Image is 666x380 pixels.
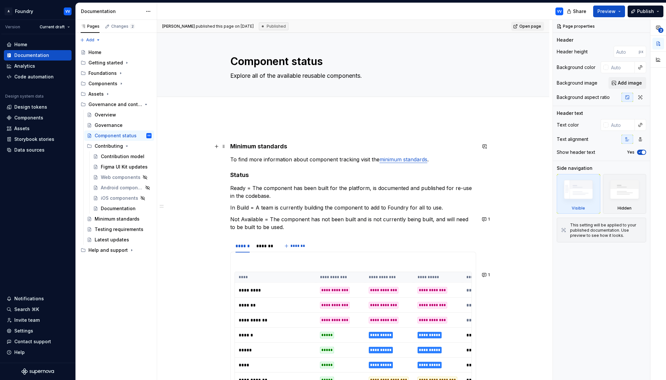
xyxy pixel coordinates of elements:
[230,171,476,179] h4: Status
[230,204,476,211] p: In Build = A team is currently building the component to add to Foundry for all to use.
[90,193,154,203] a: iOS components
[40,24,65,30] span: Current draft
[4,134,72,144] a: Storybook stories
[557,149,595,156] div: Show header text
[1,4,74,18] button: AFoundryVV
[162,24,195,29] span: [PERSON_NAME]
[14,349,25,356] div: Help
[88,80,117,87] div: Components
[637,8,654,15] span: Publish
[101,195,138,201] div: iOS components
[230,215,476,231] p: Not Available = The component has not been built and is not currently being built, and will need ...
[147,132,151,139] div: VV
[101,205,136,212] div: Documentation
[557,136,588,142] div: Text alignment
[14,306,39,313] div: Search ⌘K
[130,24,135,29] span: 2
[229,54,475,69] textarea: Component status
[597,8,616,15] span: Preview
[88,49,101,56] div: Home
[84,120,154,130] a: Governance
[14,136,54,142] div: Storybook stories
[101,164,148,170] div: Figma UI Kit updates
[480,270,493,279] button: 1
[14,115,43,121] div: Components
[4,315,72,325] a: Invite team
[95,122,123,129] div: Governance
[564,6,591,17] button: Share
[480,215,493,224] button: 1
[14,104,47,110] div: Design tokens
[84,214,154,224] a: Minimum standards
[88,60,123,66] div: Getting started
[557,165,593,171] div: Side navigation
[111,24,135,29] div: Changes
[4,123,72,134] a: Assets
[557,64,595,71] div: Background color
[90,172,154,183] a: Web components
[511,22,544,31] a: Open page
[230,142,476,150] h4: Minimum standards
[608,61,635,73] input: Auto
[557,37,573,43] div: Header
[608,77,646,89] button: Add image
[14,74,54,80] div: Code automation
[627,150,634,155] label: Yes
[95,226,143,233] div: Testing requirements
[14,338,51,345] div: Contact support
[573,8,586,15] span: Share
[78,68,154,78] div: Foundations
[14,328,33,334] div: Settings
[570,223,642,238] div: This setting will be applied to your published documentation. Use preview to see how it looks.
[5,24,20,30] div: Version
[557,174,600,214] div: Visible
[81,8,142,15] div: Documentation
[81,24,100,29] div: Pages
[78,35,102,45] button: Add
[84,235,154,245] a: Latest updates
[230,184,476,200] p: Ready = The component has been built for the platform, is documented and published for re-use in ...
[4,102,72,112] a: Design tokens
[5,7,12,15] div: A
[658,28,663,33] span: 2
[4,113,72,123] a: Components
[557,48,588,55] div: Header height
[78,78,154,89] div: Components
[4,347,72,358] button: Help
[519,24,541,29] span: Open page
[84,110,154,120] a: Overview
[14,317,40,323] div: Invite team
[572,206,585,211] div: Visible
[4,145,72,155] a: Data sources
[14,63,35,69] div: Analytics
[84,141,154,151] div: Contributing
[78,58,154,68] div: Getting started
[101,184,143,191] div: Android components
[21,368,54,375] svg: Supernova Logo
[78,245,154,255] div: Help and support
[14,147,45,153] div: Data sources
[14,295,44,302] div: Notifications
[88,91,104,97] div: Assets
[84,130,154,141] a: Component statusVV
[88,247,128,253] div: Help and support
[488,272,490,278] span: 1
[78,89,154,99] div: Assets
[101,153,144,160] div: Contribution model
[162,24,254,29] span: published this page on [DATE]
[101,174,140,181] div: Web components
[90,151,154,162] a: Contribution model
[557,9,562,14] div: VV
[95,237,129,243] div: Latest updates
[593,6,625,17] button: Preview
[628,6,663,17] button: Publish
[90,203,154,214] a: Documentation
[557,94,610,101] div: Background aspect ratio
[4,326,72,336] a: Settings
[557,80,597,86] div: Background image
[4,293,72,304] button: Notifications
[4,61,72,71] a: Analytics
[95,216,140,222] div: Minimum standards
[4,304,72,315] button: Search ⌘K
[78,47,154,58] a: Home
